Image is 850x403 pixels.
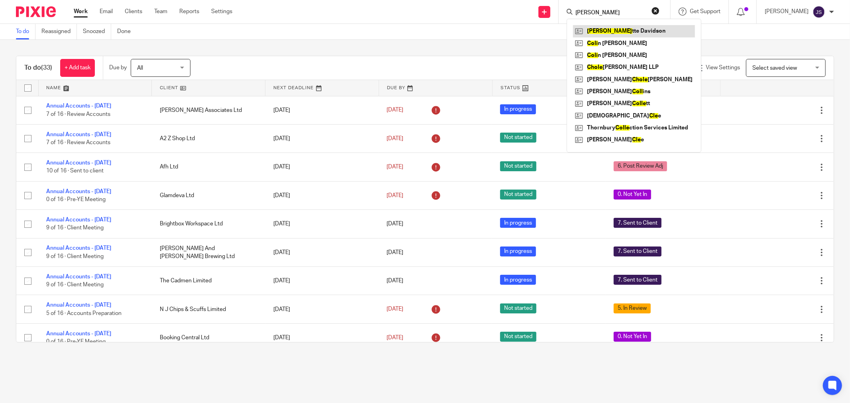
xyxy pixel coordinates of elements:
span: 5 of 16 · Accounts Preparation [46,311,122,316]
span: [DATE] [387,108,403,113]
a: Annual Accounts - [DATE] [46,245,111,251]
a: Snoozed [83,24,111,39]
span: 0. Not Yet In [614,190,651,200]
td: [DATE] [265,181,379,209]
span: Not started [500,332,536,342]
td: [DATE] [265,295,379,323]
span: In progress [500,275,536,285]
span: Not started [500,190,536,200]
span: Not started [500,303,536,313]
td: [DATE] [265,210,379,238]
a: Annual Accounts - [DATE] [46,160,111,166]
a: Reassigned [41,24,77,39]
td: [DATE] [265,96,379,124]
span: 0 of 16 · Pre-YE Meeting [46,197,106,202]
span: [DATE] [387,250,403,255]
a: Email [100,8,113,16]
input: Search [575,10,646,17]
a: Done [117,24,137,39]
span: 9 of 16 · Client Meeting [46,254,104,259]
td: [DATE] [265,153,379,181]
td: [PERSON_NAME] And [PERSON_NAME] Brewing Ltd [152,238,265,266]
a: Reports [179,8,199,16]
span: 10 of 16 · Sent to client [46,168,104,174]
a: Work [74,8,88,16]
span: [DATE] [387,136,403,141]
a: Annual Accounts - [DATE] [46,302,111,308]
td: [DATE] [265,323,379,352]
span: In progress [500,218,536,228]
td: Booking Central Ltd [152,323,265,352]
p: Due by [109,64,127,72]
button: Clear [652,7,660,15]
td: [DATE] [265,238,379,266]
h1: To do [24,64,52,72]
td: The Cadmen Limited [152,267,265,295]
a: Annual Accounts - [DATE] [46,217,111,223]
span: 5. In Review [614,303,651,313]
a: Annual Accounts - [DATE] [46,103,111,109]
span: 6. Post Review Adj [614,161,667,171]
span: In progress [500,104,536,114]
span: Select saved view [752,65,797,71]
a: Settings [211,8,232,16]
span: [DATE] [387,278,403,284]
span: 7. Sent to Client [614,246,662,256]
p: [PERSON_NAME] [765,8,809,16]
a: Annual Accounts - [DATE] [46,331,111,336]
span: 7. Sent to Client [614,218,662,228]
td: [DATE] [265,267,379,295]
a: Team [154,8,167,16]
td: [PERSON_NAME] Associates Ltd [152,96,265,124]
span: All [137,65,143,71]
td: [DATE] [265,124,379,153]
span: [DATE] [387,193,403,198]
span: [DATE] [387,306,403,312]
td: A2 Z Shop Ltd [152,124,265,153]
img: svg%3E [813,6,825,18]
td: Brightbox Workspace Ltd [152,210,265,238]
span: Not started [500,161,536,171]
td: N J Chips & Scuffs Limited [152,295,265,323]
a: Annual Accounts - [DATE] [46,132,111,137]
span: [DATE] [387,164,403,170]
span: (33) [41,65,52,71]
td: Glamdeva Ltd [152,181,265,209]
span: Not started [500,133,536,143]
a: Annual Accounts - [DATE] [46,274,111,280]
a: Annual Accounts - [DATE] [46,189,111,194]
span: 9 of 16 · Client Meeting [46,225,104,231]
span: 9 of 16 · Client Meeting [46,282,104,288]
span: 0. Not Yet In [614,332,651,342]
span: 0 of 16 · Pre-YE Meeting [46,339,106,344]
span: In progress [500,246,536,256]
span: 7 of 16 · Review Accounts [46,112,110,117]
a: + Add task [60,59,95,77]
span: 7 of 16 · Review Accounts [46,140,110,145]
span: [DATE] [387,221,403,227]
span: [DATE] [387,335,403,340]
a: To do [16,24,35,39]
span: Get Support [690,9,720,14]
a: Clients [125,8,142,16]
span: 7. Sent to Client [614,275,662,285]
td: Afh Ltd [152,153,265,181]
span: View Settings [706,65,740,70]
img: Pixie [16,6,56,17]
